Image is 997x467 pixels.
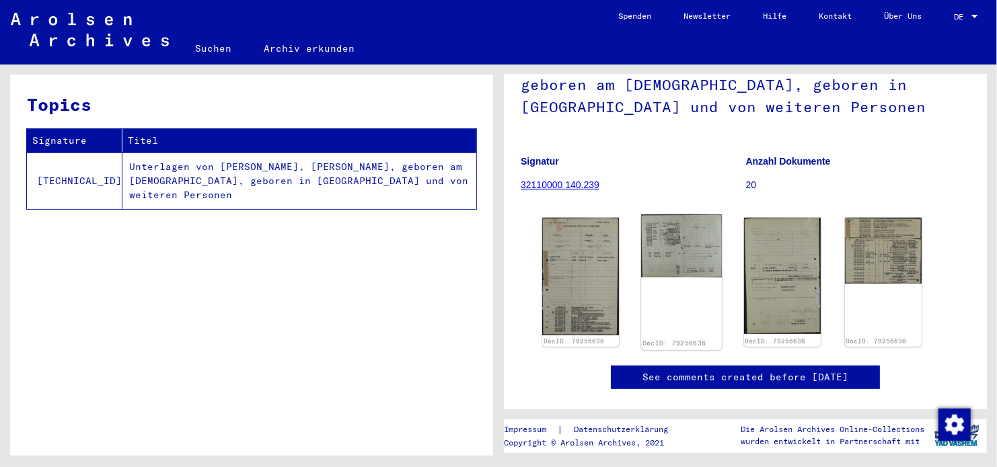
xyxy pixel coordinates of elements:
a: Archiv erkunden [248,32,371,65]
div: | [504,423,684,437]
p: 20 [746,178,971,192]
img: 002.jpg [641,214,722,278]
h1: Unterlagen von [PERSON_NAME], [PERSON_NAME], geboren am [DEMOGRAPHIC_DATA], geboren in [GEOGRAPHI... [521,32,970,135]
span: DE [954,12,969,22]
a: 32110000 140.239 [521,179,599,190]
a: Datenschutzerklärung [563,423,684,437]
h3: Topics [27,91,476,118]
b: Anzahl Dokumente [746,156,831,167]
p: Copyright © Arolsen Archives, 2021 [504,437,684,449]
td: Unterlagen von [PERSON_NAME], [PERSON_NAME], geboren am [DEMOGRAPHIC_DATA], geboren in [GEOGRAPHI... [122,153,476,209]
img: Arolsen_neg.svg [11,13,169,46]
img: 001.jpg [542,218,619,335]
td: [TECHNICAL_ID] [27,153,122,209]
img: yv_logo.png [932,419,982,452]
th: Signature [27,129,122,153]
b: Signatur [521,156,559,167]
img: Zustimmung ändern [938,409,971,441]
a: DocID: 79256636 [745,337,806,345]
div: Zustimmung ändern [938,408,970,440]
a: Suchen [180,32,248,65]
a: DocID: 79256636 [642,340,706,348]
a: DocID: 79256636 [544,337,604,345]
img: 003.jpg [744,218,821,333]
a: DocID: 79256636 [846,337,907,345]
th: Titel [122,129,476,153]
a: Impressum [504,423,557,437]
p: wurden entwickelt in Partnerschaft mit [741,435,924,448]
img: 004.jpg [845,218,922,284]
p: Die Arolsen Archives Online-Collections [741,423,924,435]
a: See comments created before [DATE] [642,370,848,384]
